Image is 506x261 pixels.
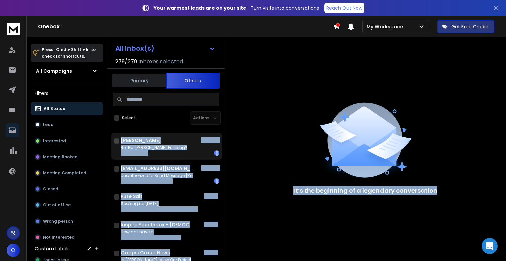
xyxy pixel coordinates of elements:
[31,102,103,115] button: All Status
[214,178,219,184] div: 1
[38,23,333,31] h1: Onebox
[121,249,170,256] h1: Gappsi Group News
[121,221,194,228] h1: Inspire Your Inbox - [DEMOGRAPHIC_DATA][PERSON_NAME]
[43,186,58,192] p: Closed
[44,106,65,111] p: All Status
[43,138,66,144] p: Interested
[31,118,103,132] button: Lead
[121,165,194,172] h1: [EMAIL_ADDRESS][DOMAIN_NAME]
[122,115,135,121] label: Select
[121,145,187,150] p: Re: Re: [PERSON_NAME] Funding?
[7,23,20,35] img: logo
[31,214,103,228] button: Wrong person
[43,154,78,160] p: Meeting Booked
[115,58,137,66] span: 279 / 279
[121,235,181,240] p: "There's Someone I Would Like
[31,150,103,164] button: Meeting Booked
[115,45,154,52] h1: All Inbox(s)
[31,166,103,180] button: Meeting Completed
[201,138,219,143] p: 06:20 PM
[293,186,437,195] p: It’s the beginning of a legendary conversation
[31,64,103,78] button: All Campaigns
[43,202,71,208] p: Out of office
[201,166,219,171] p: 05:43 PM
[214,150,219,156] div: 1
[326,5,362,11] p: Reach Out Now
[121,206,201,212] p: [Pure Salt]([URL][DOMAIN_NAME]) [Bathroom Inspiration]([URL][DOMAIN_NAME]) [[GEOGRAPHIC_DATA] bat...
[31,231,103,244] button: Not Interested
[55,46,89,53] span: Cmd + Shift + k
[110,41,221,55] button: All Inbox(s)
[43,122,54,127] p: Lead
[121,178,193,184] p: We're sorry, but an e-mail
[154,5,246,11] strong: Your warmest leads are on your site
[367,23,406,30] p: My Workspace
[121,150,187,156] p: Hi, I will be out
[451,23,490,30] p: Get Free Credits
[154,5,319,11] p: – Turn visits into conversations
[121,137,161,144] h1: [PERSON_NAME]
[204,222,219,227] p: 17 Aug
[112,73,166,88] button: Primary
[324,3,364,13] a: Reach Out Now
[138,58,183,66] h3: Inboxes selected
[36,68,72,74] h1: All Campaigns
[482,238,498,254] div: Open Intercom Messenger
[43,170,86,176] p: Meeting Completed
[121,193,142,200] h1: Pure Salt
[31,198,103,212] button: Out of office
[121,229,181,235] p: How do I have a
[31,182,103,196] button: Closed
[43,235,75,240] p: Not Interested
[121,173,193,178] p: Unauthorized to Send Message [Re:
[35,245,70,252] h3: Custom Labels
[43,219,73,224] p: Wrong person
[121,201,201,206] p: Soaking up [DATE]
[7,244,20,257] button: O
[31,89,103,98] h3: Filters
[31,134,103,148] button: Interested
[166,73,220,89] button: Others
[204,194,219,199] p: 17 Aug
[41,46,96,60] p: Press to check for shortcuts.
[204,250,219,255] p: 17 Aug
[437,20,494,33] button: Get Free Credits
